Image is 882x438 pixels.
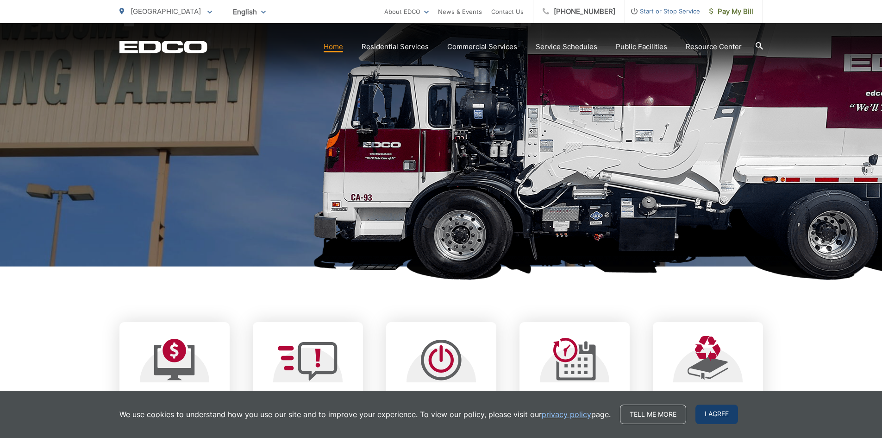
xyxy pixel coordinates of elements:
a: Contact Us [491,6,524,17]
a: Home [324,41,343,52]
a: EDCD logo. Return to the homepage. [119,40,207,53]
a: privacy policy [542,409,591,420]
a: Residential Services [362,41,429,52]
a: Commercial Services [447,41,517,52]
a: Tell me more [620,405,686,424]
a: About EDCO [384,6,429,17]
span: Pay My Bill [709,6,753,17]
a: Resource Center [686,41,742,52]
a: Public Facilities [616,41,667,52]
span: I agree [695,405,738,424]
a: News & Events [438,6,482,17]
span: [GEOGRAPHIC_DATA] [131,7,201,16]
span: English [226,4,273,20]
a: Service Schedules [536,41,597,52]
p: We use cookies to understand how you use our site and to improve your experience. To view our pol... [119,409,611,420]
